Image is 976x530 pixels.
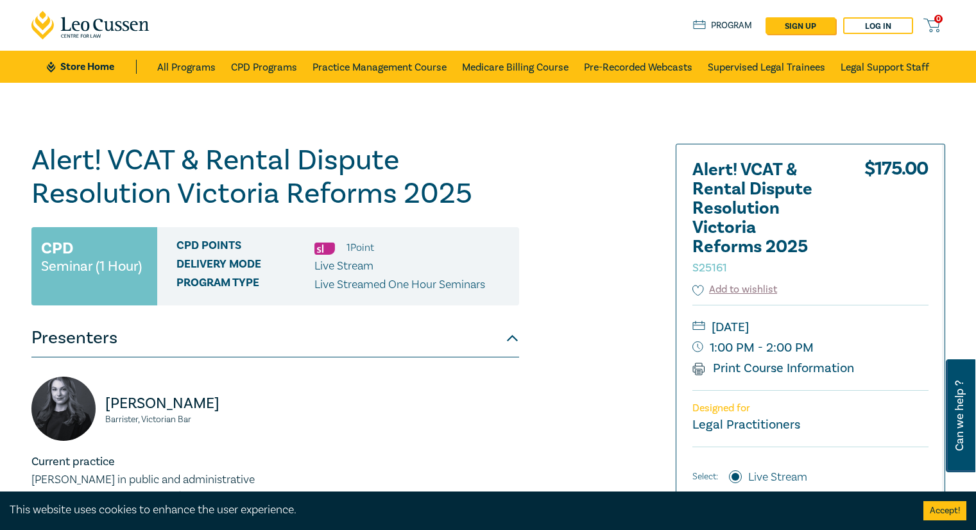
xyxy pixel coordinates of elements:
strong: Current practice [31,454,115,469]
small: S25161 [692,261,727,275]
img: Substantive Law [314,243,335,255]
p: [PERSON_NAME] [105,393,268,414]
small: Barrister, Victorian Bar [105,415,268,424]
a: All Programs [157,51,216,83]
small: 1:00 PM - 2:00 PM [692,338,929,358]
div: $ 175.00 [864,160,929,282]
label: Live Stream [748,469,807,486]
a: Legal Support Staff [841,51,929,83]
button: Presenters [31,319,519,357]
span: Can we help ? [954,367,966,465]
a: Practice Management Course [312,51,447,83]
button: Add to wishlist [692,282,778,297]
a: Supervised Legal Trainees [708,51,825,83]
a: Pre-Recorded Webcasts [584,51,692,83]
small: Legal Practitioners [692,416,800,433]
a: Program [693,19,753,33]
small: [DATE] [692,317,929,338]
button: Accept cookies [923,501,966,520]
small: Seminar (1 Hour) [41,260,142,273]
p: Designed for [692,402,929,415]
a: Medicare Billing Course [462,51,569,83]
span: 0 [934,15,943,23]
div: This website uses cookies to enhance the user experience. [10,502,904,518]
span: CPD Points [176,239,314,256]
span: Select: [692,470,718,484]
p: Live Streamed One Hour Seminars [314,277,485,293]
h3: CPD [41,237,73,260]
a: Print Course Information [692,360,855,377]
span: Program type [176,277,314,293]
span: Live Stream [314,259,373,273]
h2: Alert! VCAT & Rental Dispute Resolution Victoria Reforms 2025 [692,160,834,276]
span: Delivery Mode [176,258,314,275]
li: 1 Point [347,239,374,256]
h1: Alert! VCAT & Rental Dispute Resolution Victoria Reforms 2025 [31,144,519,210]
a: Store Home [47,60,136,74]
a: CPD Programs [231,51,297,83]
a: Log in [843,17,913,34]
img: https://s3.ap-southeast-2.amazonaws.com/leo-cussen-store-production-content/Contacts/Rachel%20Mat... [31,377,96,441]
a: sign up [766,17,835,34]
